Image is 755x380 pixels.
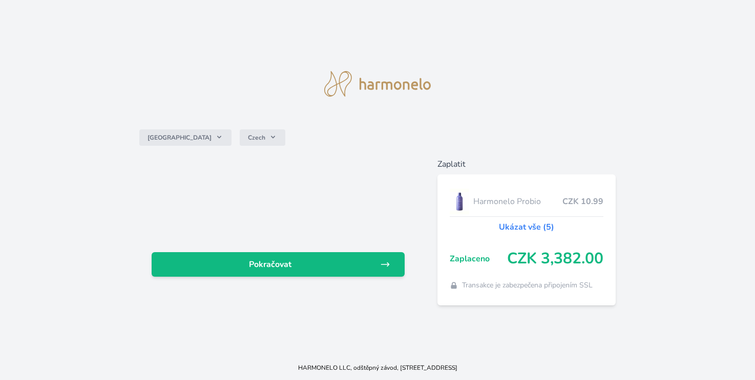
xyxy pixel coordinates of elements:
[462,280,593,290] span: Transakce je zabezpečena připojením SSL
[499,221,554,233] a: Ukázat vše (5)
[139,129,232,146] button: [GEOGRAPHIC_DATA]
[437,158,616,170] h6: Zaplatit
[324,71,431,97] img: logo.svg
[450,253,507,265] span: Zaplaceno
[507,250,603,268] span: CZK 3,382.00
[160,258,380,271] span: Pokračovat
[473,195,562,208] span: Harmonelo Probio
[152,252,405,277] a: Pokračovat
[450,189,469,214] img: CLEAN_PROBIO_se_stinem_x-lo.jpg
[148,133,212,142] span: [GEOGRAPHIC_DATA]
[248,133,265,142] span: Czech
[240,129,285,146] button: Czech
[562,195,603,208] span: CZK 10.99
